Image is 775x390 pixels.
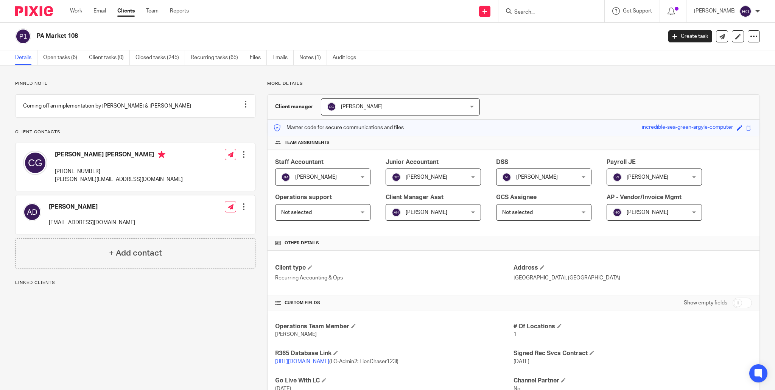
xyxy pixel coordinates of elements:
[281,210,312,215] span: Not selected
[275,332,317,337] span: [PERSON_NAME]
[250,50,267,65] a: Files
[684,299,727,307] label: Show empty fields
[43,50,83,65] a: Open tasks (6)
[135,50,185,65] a: Closed tasks (245)
[295,175,337,180] span: [PERSON_NAME]
[49,203,135,211] h4: [PERSON_NAME]
[613,173,622,182] img: svg%3E
[514,359,529,364] span: [DATE]
[15,6,53,16] img: Pixie
[406,210,447,215] span: [PERSON_NAME]
[386,159,439,165] span: Junior Accountant
[275,349,514,357] h4: R365 Database Link
[275,323,514,331] h4: Operations Team Member
[514,9,582,16] input: Search
[668,30,712,42] a: Create task
[627,210,668,215] span: [PERSON_NAME]
[516,175,558,180] span: [PERSON_NAME]
[327,102,336,111] img: svg%3E
[341,104,383,109] span: [PERSON_NAME]
[514,332,517,337] span: 1
[275,159,324,165] span: Staff Accountant
[275,194,332,200] span: Operations support
[146,7,159,15] a: Team
[514,323,752,331] h4: # Of Locations
[55,176,183,183] p: [PERSON_NAME][EMAIL_ADDRESS][DOMAIN_NAME]
[694,7,736,15] p: [PERSON_NAME]
[285,140,330,146] span: Team assignments
[275,264,514,272] h4: Client type
[117,7,135,15] a: Clients
[23,151,47,175] img: svg%3E
[502,210,533,215] span: Not selected
[514,264,752,272] h4: Address
[392,208,401,217] img: svg%3E
[37,32,533,40] h2: PA Market 108
[15,129,255,135] p: Client contacts
[642,123,733,132] div: incredible-sea-green-argyle-computer
[623,8,652,14] span: Get Support
[281,173,290,182] img: svg%3E
[386,194,444,200] span: Client Manager Asst
[267,81,760,87] p: More details
[514,274,752,282] p: [GEOGRAPHIC_DATA], [GEOGRAPHIC_DATA]
[627,175,668,180] span: [PERSON_NAME]
[275,377,514,385] h4: Go Live With LC
[109,247,162,259] h4: + Add contact
[89,50,130,65] a: Client tasks (0)
[15,81,255,87] p: Pinned note
[15,50,37,65] a: Details
[170,7,189,15] a: Reports
[514,349,752,357] h4: Signed Rec Svcs Contract
[275,359,329,364] a: [URL][DOMAIN_NAME]
[49,219,135,226] p: [EMAIL_ADDRESS][DOMAIN_NAME]
[299,50,327,65] a: Notes (1)
[496,159,508,165] span: DSS
[15,280,255,286] p: Linked clients
[496,194,537,200] span: GCS Assignee
[285,240,319,246] span: Other details
[275,300,514,306] h4: CUSTOM FIELDS
[613,208,622,217] img: svg%3E
[15,28,31,44] img: svg%3E
[275,359,398,364] span: (LC-Admin2: LionChaser123!)
[392,173,401,182] img: svg%3E
[191,50,244,65] a: Recurring tasks (65)
[607,194,682,200] span: AP - Vendor/Invoice Mgmt
[273,124,404,131] p: Master code for secure communications and files
[55,151,183,160] h4: [PERSON_NAME] [PERSON_NAME]
[93,7,106,15] a: Email
[23,203,41,221] img: svg%3E
[158,151,165,158] i: Primary
[275,274,514,282] p: Recurring Accounting & Ops
[739,5,752,17] img: svg%3E
[275,103,313,111] h3: Client manager
[502,173,511,182] img: svg%3E
[406,175,447,180] span: [PERSON_NAME]
[70,7,82,15] a: Work
[333,50,362,65] a: Audit logs
[272,50,294,65] a: Emails
[55,168,183,175] p: [PHONE_NUMBER]
[514,377,752,385] h4: Channel Partner
[607,159,636,165] span: Payroll JE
